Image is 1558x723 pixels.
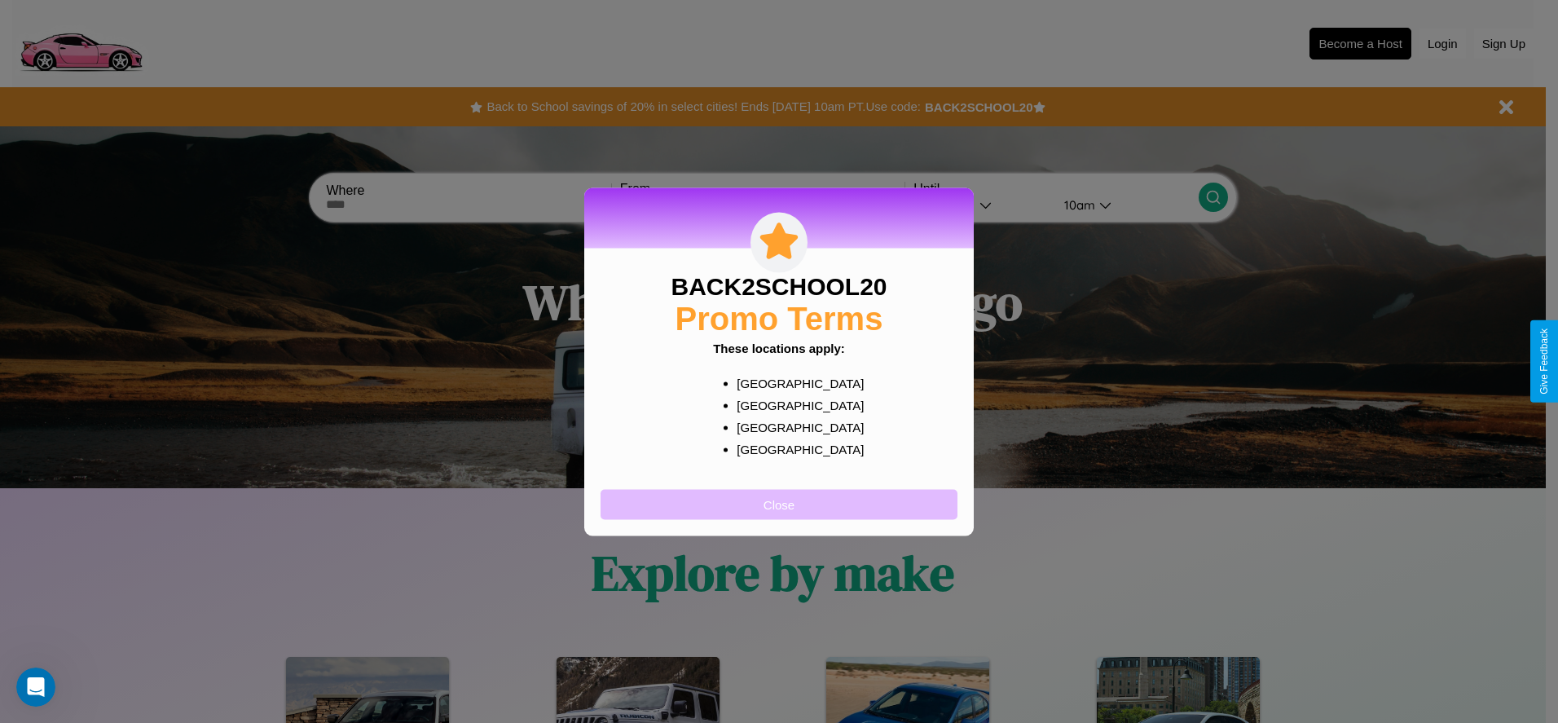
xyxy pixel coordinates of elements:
div: Give Feedback [1538,328,1550,395]
iframe: Intercom live chat [16,668,55,707]
b: These locations apply: [713,341,845,355]
h2: Promo Terms [676,300,883,337]
p: [GEOGRAPHIC_DATA] [737,394,853,416]
h3: BACK2SCHOOL20 [671,272,887,300]
button: Close [601,489,957,519]
p: [GEOGRAPHIC_DATA] [737,416,853,438]
p: [GEOGRAPHIC_DATA] [737,372,853,394]
p: [GEOGRAPHIC_DATA] [737,438,853,460]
